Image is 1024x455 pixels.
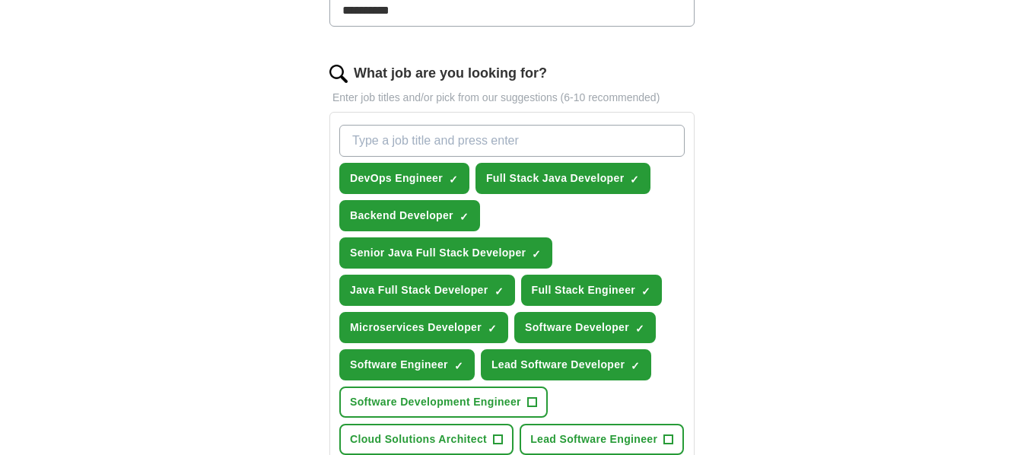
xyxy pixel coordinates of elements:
[449,173,458,186] span: ✓
[339,200,480,231] button: Backend Developer✓
[641,285,650,297] span: ✓
[339,275,515,306] button: Java Full Stack Developer✓
[339,163,469,194] button: DevOps Engineer✓
[339,312,508,343] button: Microservices Developer✓
[329,90,695,106] p: Enter job titles and/or pick from our suggestions (6-10 recommended)
[495,285,504,297] span: ✓
[514,312,656,343] button: Software Developer✓
[454,360,463,372] span: ✓
[521,275,663,306] button: Full Stack Engineer✓
[329,65,348,83] img: search.png
[530,431,657,447] span: Lead Software Engineer
[488,323,497,335] span: ✓
[350,357,448,373] span: Software Engineer
[339,349,475,380] button: Software Engineer✓
[481,349,651,380] button: Lead Software Developer✓
[350,431,487,447] span: Cloud Solutions Architect
[350,320,482,336] span: Microservices Developer
[460,211,469,223] span: ✓
[339,125,685,157] input: Type a job title and press enter
[339,424,514,455] button: Cloud Solutions Architect
[339,387,548,418] button: Software Development Engineer
[350,394,521,410] span: Software Development Engineer
[532,282,636,298] span: Full Stack Engineer
[525,320,629,336] span: Software Developer
[520,424,684,455] button: Lead Software Engineer
[635,323,644,335] span: ✓
[475,163,651,194] button: Full Stack Java Developer✓
[350,170,443,186] span: DevOps Engineer
[486,170,625,186] span: Full Stack Java Developer
[354,63,547,84] label: What job are you looking for?
[350,282,488,298] span: Java Full Stack Developer
[630,173,639,186] span: ✓
[350,208,453,224] span: Backend Developer
[350,245,526,261] span: Senior Java Full Stack Developer
[631,360,640,372] span: ✓
[491,357,625,373] span: Lead Software Developer
[532,248,541,260] span: ✓
[339,237,552,269] button: Senior Java Full Stack Developer✓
